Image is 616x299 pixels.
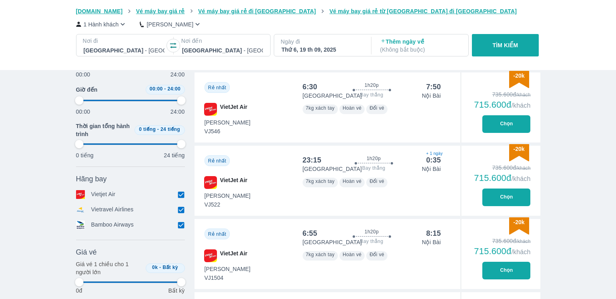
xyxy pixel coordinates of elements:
span: Đổi vé [369,179,384,184]
img: VJ [204,249,217,262]
span: Vé máy bay giá rẻ đi [GEOGRAPHIC_DATA] [198,8,316,14]
img: discount [509,71,529,88]
div: Thứ 6, 19 th 09, 2025 [281,46,362,54]
p: 00:00 [76,108,90,116]
span: [PERSON_NAME] [205,265,251,273]
p: [GEOGRAPHIC_DATA] [303,92,362,100]
div: 715.600đ [474,100,530,110]
div: 6:30 [303,82,317,92]
p: Nơi đi [83,37,165,45]
div: 7:50 [426,82,441,92]
p: [GEOGRAPHIC_DATA] [303,165,362,173]
span: Vé máy bay giá rẻ từ [GEOGRAPHIC_DATA] đi [GEOGRAPHIC_DATA] [329,8,517,14]
span: 00:00 [150,86,163,92]
p: [PERSON_NAME] [146,20,193,28]
img: discount [509,217,529,235]
button: TÌM KIẾM [472,34,539,56]
div: 6:55 [303,229,317,238]
span: - [164,86,166,92]
img: VJ [204,103,217,116]
span: Đổi vé [369,252,384,257]
span: Rẻ nhất [208,231,226,237]
span: - [159,265,161,270]
button: Chọn [482,115,530,133]
p: 0 tiếng [76,151,94,159]
span: 7kg xách tay [306,179,335,184]
p: Nơi đến [181,37,264,45]
span: -20k [513,219,524,225]
span: 0k [152,265,158,270]
p: 0đ [76,287,82,295]
span: 7kg xách tay [306,252,335,257]
p: 24:00 [171,70,185,78]
p: ( Không bắt buộc ) [380,46,461,54]
span: Hoàn vé [343,252,362,257]
p: Thêm ngày về [380,38,461,54]
div: 23:15 [303,155,321,165]
p: Ngày đi [281,38,363,46]
p: Bamboo Airways [91,221,134,229]
span: 1h20p [365,82,379,88]
p: 1 Hành khách [84,20,119,28]
nav: breadcrumb [76,7,540,15]
span: Hoàn vé [343,179,362,184]
p: Nội Bài [422,238,441,246]
div: 715.600đ [474,173,530,183]
span: /khách [511,102,530,109]
span: Rẻ nhất [208,85,226,90]
span: -20k [513,146,524,152]
span: Đổi vé [369,105,384,111]
span: /khách [511,249,530,255]
span: VietJet Air [220,176,247,189]
div: 735.600đ [474,164,530,172]
span: - [157,126,159,132]
p: 24 tiếng [164,151,185,159]
button: Chọn [482,262,530,279]
span: VietJet Air [220,249,247,262]
button: 1 Hành khách [76,20,127,28]
p: Nội Bài [422,165,441,173]
p: 24:00 [171,108,185,116]
span: /khách [511,175,530,182]
img: discount [509,144,529,161]
span: 24:00 [167,86,181,92]
div: 0:35 [426,155,441,165]
span: -20k [513,72,524,79]
span: + 1 ngày [426,151,441,157]
span: VJ1504 [205,274,251,282]
span: 1h20p [367,155,381,162]
div: 735.600đ [474,90,530,98]
span: Giá vé [76,247,97,257]
p: Bất kỳ [168,287,185,295]
span: VJ522 [205,201,251,209]
span: [DOMAIN_NAME] [76,8,123,14]
span: 7kg xách tay [306,105,335,111]
p: Nội Bài [422,92,441,100]
div: 735.600đ [474,237,530,245]
span: Hoàn vé [343,105,362,111]
div: 8:15 [426,229,441,238]
p: [GEOGRAPHIC_DATA] [303,238,362,246]
span: Vé máy bay giá rẻ [136,8,185,14]
span: 24 tiếng [161,126,180,132]
span: Rẻ nhất [208,158,226,164]
p: Vietravel Airlines [91,205,134,214]
div: 715.600đ [474,247,530,256]
span: VJ546 [205,127,251,135]
button: Chọn [482,189,530,206]
span: Thời gian tổng hành trình [76,122,131,138]
span: Giờ đến [76,86,98,94]
p: TÌM KIẾM [493,41,518,49]
span: Bất kỳ [163,265,178,270]
span: 1h20p [365,229,379,235]
p: 00:00 [76,70,90,78]
p: Vietjet Air [91,190,116,199]
span: Hãng bay [76,174,107,184]
span: [PERSON_NAME] [205,192,251,200]
span: 0 tiếng [139,126,156,132]
span: [PERSON_NAME] [205,118,251,126]
img: VJ [204,176,217,189]
span: VietJet Air [220,103,247,116]
button: [PERSON_NAME] [140,20,202,28]
p: Giá vé 1 chiều cho 1 người lớn [76,260,142,276]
